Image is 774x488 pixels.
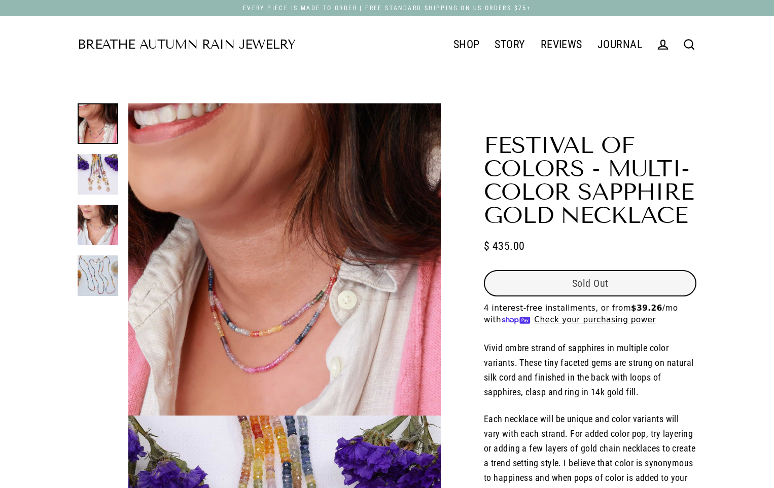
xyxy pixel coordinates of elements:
span: Vivid ombre strand of sapphires in multiple color variants. These tiny faceted gems are strung on... [484,343,694,397]
div: Primary [295,31,650,58]
a: STORY [487,32,533,57]
span: Sold Out [572,277,609,289]
a: REVIEWS [533,32,590,57]
img: Festival of Colors - Multi-Color Sapphire Gold Necklace alt image | Breathe Autumn Rain Artisan J... [78,255,118,296]
img: Festival of Colors - Multi-Color Sapphire Gold Necklace life style layering image | Breathe Autum... [78,205,118,245]
img: Festival of Colors - Multi-Color Sapphire Gold Necklace detail image | Breathe Autumn Rain Artisa... [78,154,118,195]
h1: Festival of Colors - Multi-Color Sapphire Gold Necklace [484,134,696,227]
a: SHOP [446,32,487,57]
a: JOURNAL [590,32,650,57]
a: Breathe Autumn Rain Jewelry [78,39,295,51]
span: $ 435.00 [484,237,525,255]
button: Sold Out [484,270,696,296]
